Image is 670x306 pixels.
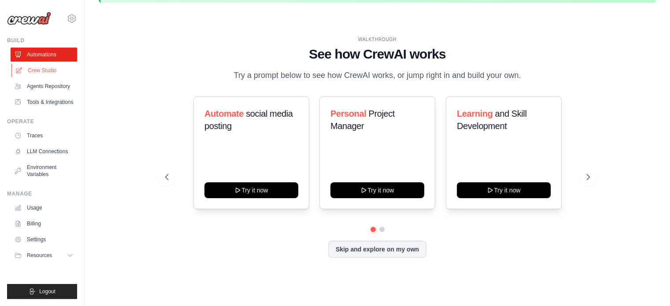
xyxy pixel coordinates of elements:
span: Learning [457,109,492,118]
div: Operate [7,118,77,125]
button: Try it now [330,182,424,198]
span: and Skill Development [457,109,526,131]
div: WALKTHROUGH [165,36,590,43]
span: Project Manager [330,109,395,131]
a: Tools & Integrations [11,95,77,109]
p: Try a prompt below to see how CrewAI works, or jump right in and build your own. [230,69,526,82]
h1: See how CrewAI works [165,46,590,62]
span: social media posting [204,109,293,131]
div: Build [7,37,77,44]
a: Environment Variables [11,160,77,181]
a: Automations [11,48,77,62]
a: Crew Studio [11,63,78,77]
a: LLM Connections [11,144,77,159]
div: Manage [7,190,77,197]
span: Personal [330,109,366,118]
span: Automate [204,109,244,118]
button: Try it now [457,182,551,198]
a: Agents Repository [11,79,77,93]
a: Billing [11,217,77,231]
a: Usage [11,201,77,215]
img: Logo [7,12,51,25]
span: Logout [39,288,56,295]
button: Logout [7,284,77,299]
a: Settings [11,232,77,247]
span: Resources [27,252,52,259]
button: Try it now [204,182,298,198]
button: Resources [11,248,77,262]
button: Skip and explore on my own [328,241,426,258]
a: Traces [11,129,77,143]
